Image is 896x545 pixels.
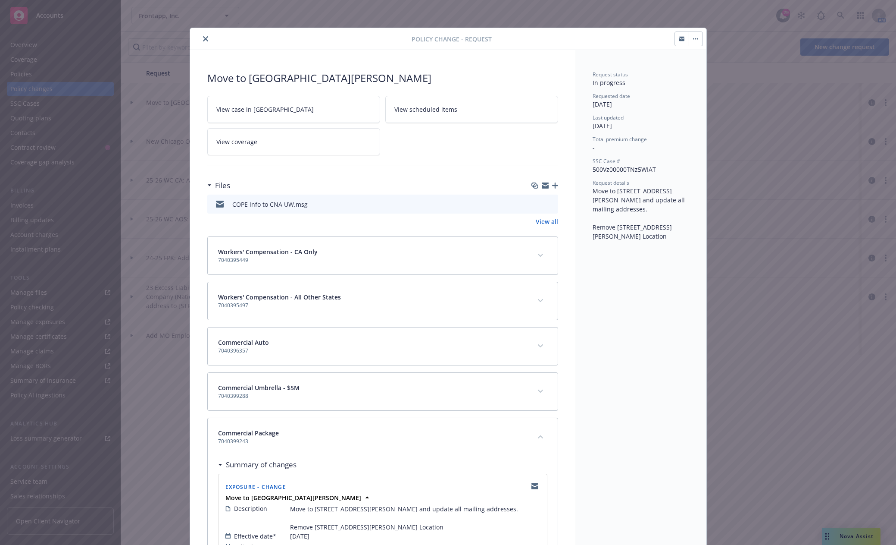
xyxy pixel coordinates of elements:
a: View case in [GEOGRAPHIC_DATA] [207,96,380,123]
span: 7040399243 [218,438,279,445]
span: 7040399288 [218,392,300,400]
span: 7040396357 [218,347,269,355]
span: [DATE] [290,532,309,541]
span: Commercial Package [218,428,279,438]
div: Workers' Compensation - CA Only7040395449expand content [208,237,558,274]
div: Move to [GEOGRAPHIC_DATA][PERSON_NAME] [207,71,558,85]
span: [DATE] [593,122,612,130]
span: Request details [593,179,629,186]
span: Move to [STREET_ADDRESS][PERSON_NAME] and update all mailing addresses. Remove [STREET_ADDRESS][P... [290,504,518,532]
span: Requested date [593,92,630,100]
div: Commercial Auto7040396357expand content [208,328,558,365]
span: View case in [GEOGRAPHIC_DATA] [216,105,314,114]
span: Policy change - Request [412,35,492,44]
div: Workers' Compensation - All Other States7040395497expand content [208,282,558,320]
strong: Move to [GEOGRAPHIC_DATA][PERSON_NAME] [225,494,361,502]
span: Description [234,504,267,513]
button: download file [533,200,540,209]
button: expand content [534,384,547,398]
span: Workers' Compensation - CA Only [218,247,318,256]
a: copyLogging [530,481,540,491]
h3: Files [215,180,230,191]
span: [DATE] [593,100,612,108]
span: Total premium change [593,135,647,143]
span: View coverage [216,137,257,146]
span: Exposure - Change [225,483,286,491]
span: Effective date* [234,532,276,541]
span: SSC Case # [593,158,620,165]
span: 7040395497 [218,302,341,309]
button: preview file [547,200,555,209]
span: Commercial Auto [218,338,269,347]
div: COPE info to CNA UW.msg [232,200,308,209]
a: View coverage [207,128,380,155]
h3: Summary of changes [226,459,297,470]
span: View scheduled items [394,105,457,114]
button: collapse content [534,430,547,444]
span: - [593,144,595,152]
span: Commercial Umbrella - $5M [218,383,300,392]
span: In progress [593,79,625,87]
div: Files [207,180,230,191]
span: Request status [593,71,628,78]
button: expand content [534,339,547,353]
a: View all [536,217,558,226]
button: close [200,34,211,44]
div: Summary of changes [218,459,297,470]
button: expand content [534,249,547,262]
span: Workers' Compensation - All Other States [218,293,341,302]
button: expand content [534,294,547,308]
span: Last updated [593,114,624,121]
a: View scheduled items [385,96,558,123]
span: 7040395449 [218,256,318,264]
div: Commercial Package7040399243collapse content [208,418,558,456]
div: Commercial Umbrella - $5M7040399288expand content [208,373,558,410]
span: 500Vz00000TNz5WIAT [593,165,656,173]
span: Move to [STREET_ADDRESS][PERSON_NAME] and update all mailing addresses. Remove [STREET_ADDRESS][P... [593,187,687,240]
